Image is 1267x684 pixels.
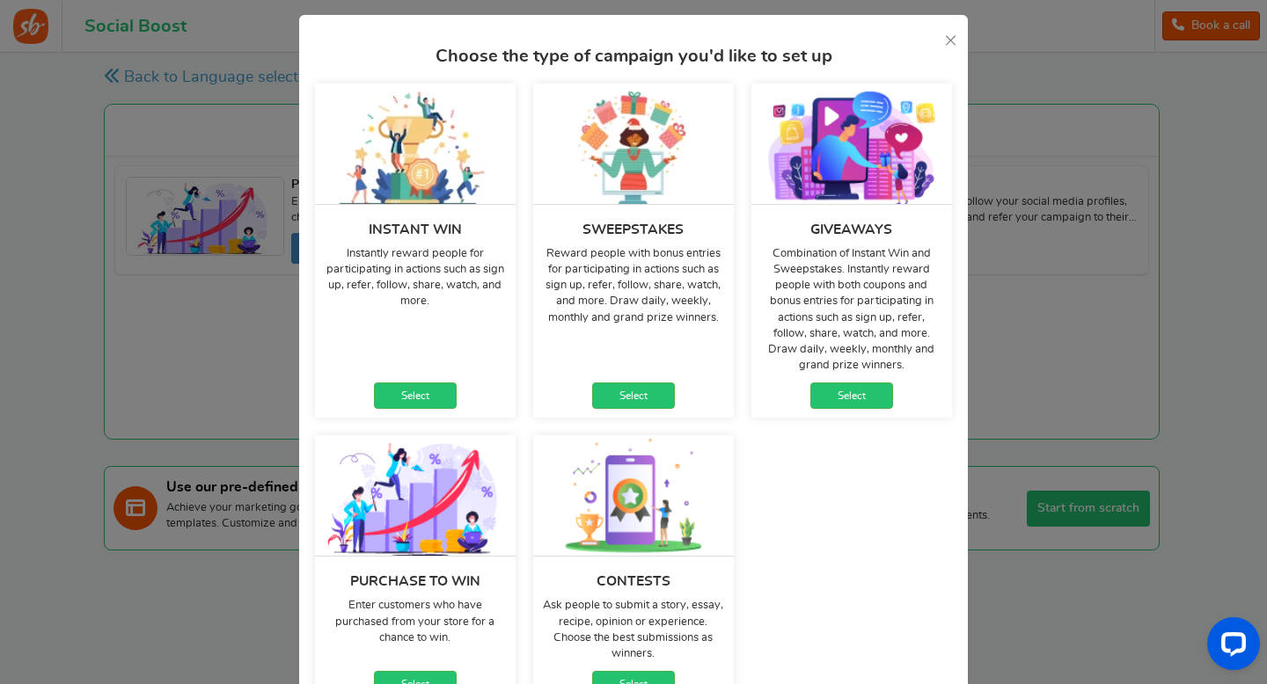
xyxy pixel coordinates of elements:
[760,246,943,375] p: Combination of Instant Win and Sweepstakes. Instantly reward people with both coupons and bonus e...
[306,47,961,66] h3: Choose the type of campaign you'd like to set up
[592,382,675,409] a: Select
[1193,610,1267,684] iframe: LiveChat chat widget
[324,598,507,646] p: Enter customers who have purchased from your store for a chance to win.
[810,382,893,409] a: Select
[324,246,507,310] p: Instantly reward people for participating in actions such as sign up, refer, follow, share, watch...
[944,29,957,51] a: ×
[751,84,952,204] img: giveaways_v1.webp
[369,222,462,237] h4: Instant win
[533,435,734,556] img: contests_v1.webp
[350,574,480,589] h4: Purchase to win
[542,598,725,662] p: Ask people to submit a story, essay, recipe, opinion or experience. Choose the best submissions a...
[597,574,670,589] h4: Contests
[315,435,516,556] img: purchase_to_win_v1.webp
[582,222,684,237] h4: Sweepstakes
[533,84,734,204] img: sweepstakes_v1.webp
[315,84,516,204] img: instant-win_v1.webp
[374,382,457,409] a: Select
[542,246,725,326] p: Reward people with bonus entries for participating in actions such as sign up, refer, follow, sha...
[810,222,892,237] h4: Giveaways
